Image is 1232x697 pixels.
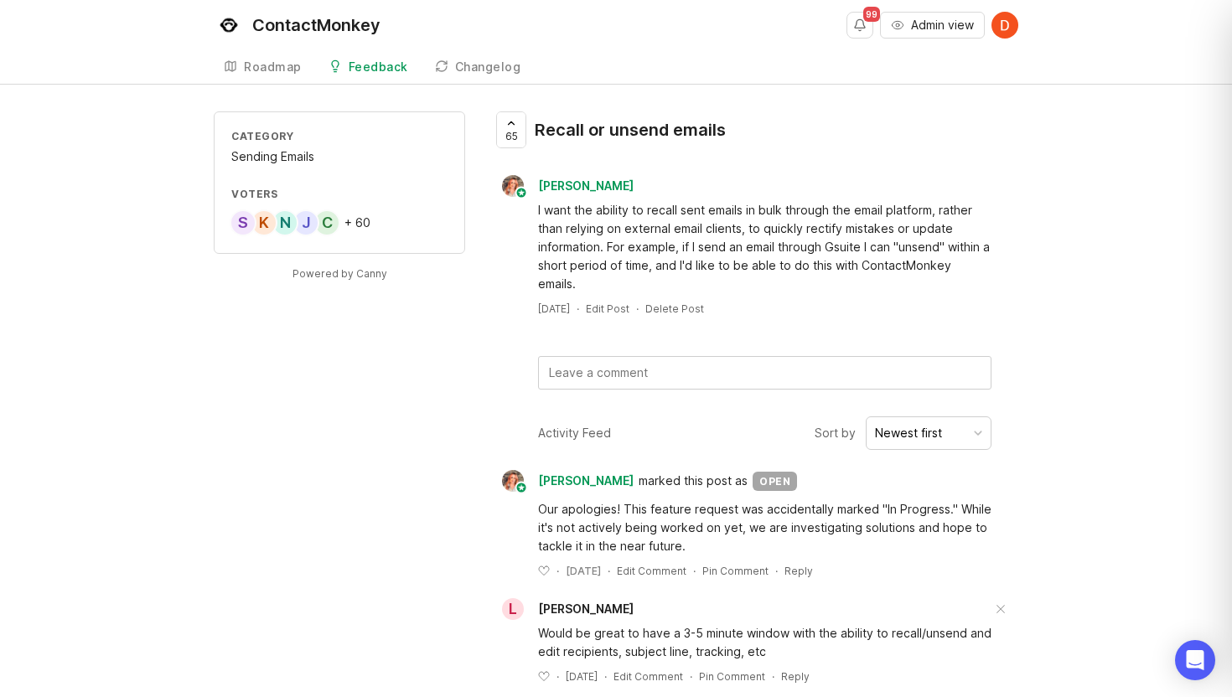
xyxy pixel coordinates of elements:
img: Bronwen W [497,470,530,492]
span: 65 [505,129,518,143]
div: C [313,209,340,236]
div: Newest first [875,424,942,442]
a: Changelog [425,50,531,85]
a: [DATE] [538,302,570,316]
time: [DATE] [566,565,601,577]
div: Reply [784,564,813,578]
a: L[PERSON_NAME] [492,598,634,620]
div: open [753,472,797,491]
span: 99 [863,7,880,22]
img: ContactMonkey logo [214,10,244,40]
div: Voters [231,187,448,201]
span: Admin view [911,17,974,34]
div: · [604,669,607,684]
div: K [251,209,277,236]
div: · [636,302,639,316]
img: Daniel G [991,12,1018,39]
div: Our apologies! This feature request was accidentally marked "In Progress." While it's not activel... [538,500,991,555]
time: [DATE] [538,302,570,315]
img: member badge [515,482,528,494]
button: 65 [496,111,526,148]
div: Pin Comment [702,564,769,578]
div: S [230,209,256,236]
time: [DATE] [566,670,598,683]
div: Pin Comment [699,669,765,684]
div: Recall or unsend emails [535,118,726,142]
a: Powered by Canny [290,264,390,283]
div: + 60 [344,217,370,229]
span: Sort by [815,424,856,442]
div: J [292,209,319,236]
div: Delete Post [645,302,704,316]
button: Notifications [846,12,873,39]
a: Feedback [318,50,418,85]
div: · [556,669,559,684]
div: N [272,209,298,236]
div: Edit Comment [617,564,686,578]
span: [PERSON_NAME] [538,472,634,490]
img: Bronwen W [497,175,530,197]
div: Sending Emails [231,147,448,166]
img: member badge [515,187,528,199]
div: Category [231,129,448,143]
span: [PERSON_NAME] [538,601,634,616]
button: Admin view [880,12,985,39]
div: I want the ability to recall sent emails in bulk through the email platform, rather than relying ... [538,201,991,293]
div: · [608,564,610,578]
span: [PERSON_NAME] [538,178,634,193]
div: L [502,598,524,620]
div: Open Intercom Messenger [1175,640,1215,680]
div: Changelog [455,61,521,73]
div: · [690,669,692,684]
a: Bronwen W[PERSON_NAME] [492,470,639,492]
div: · [775,564,778,578]
div: Roadmap [244,61,302,73]
div: · [772,669,774,684]
div: ContactMonkey [252,17,380,34]
div: · [577,302,579,316]
div: Reply [781,669,810,684]
div: Edit Comment [613,669,683,684]
a: Roadmap [214,50,312,85]
div: Feedback [349,61,408,73]
div: Edit Post [586,302,629,316]
span: marked this post as [639,472,748,490]
div: Would be great to have a 3-5 minute window with the ability to recall/unsend and edit recipients,... [538,624,991,661]
div: Activity Feed [538,424,611,442]
a: Bronwen W[PERSON_NAME] [492,175,647,197]
div: · [556,564,559,578]
div: · [693,564,696,578]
